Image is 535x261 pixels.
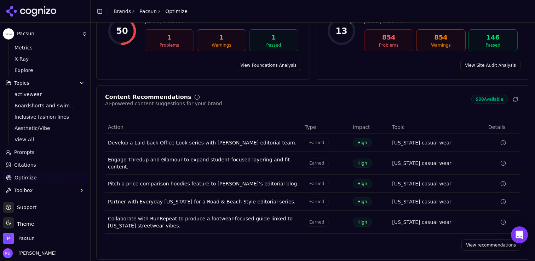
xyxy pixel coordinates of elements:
[114,8,131,14] a: Brands
[3,248,57,258] button: Open user button
[392,139,451,146] a: [US_STATE] casual wear
[15,125,76,132] span: Aesthetic/Vibe
[236,60,301,71] a: View Foundations Analysis
[3,248,13,258] img: Pablo Uribe
[12,43,79,53] a: Metrics
[367,32,410,42] div: 854
[471,95,508,104] span: 900 Available
[14,79,29,87] span: Topics
[12,123,79,133] a: Aesthetic/Vibe
[335,25,347,37] div: 13
[200,32,243,42] div: 1
[305,218,329,227] span: Earned
[15,91,76,98] span: activewear
[353,138,372,147] span: High
[392,124,483,131] div: Topic
[14,204,36,211] span: Support
[460,60,520,71] a: View Site Audit Analysis
[511,226,528,243] div: Open Intercom Messenger
[305,197,329,206] span: Earned
[305,138,329,147] span: Earned
[108,124,299,131] div: Action
[15,113,76,120] span: Inclusive fashion lines
[392,180,451,187] a: [US_STATE] casual wear
[14,161,36,168] span: Citations
[3,28,14,40] img: Pacsun
[108,139,299,146] div: Develop a Laid-back Office Look series with [PERSON_NAME] editorial team.
[14,187,33,194] span: Toolbox
[108,215,299,229] div: Collaborate with RunRepeat to produce a footwear-focused guide linked to [US_STATE] streetwear vi...
[367,42,410,48] div: Problems
[14,149,35,156] span: Prompts
[461,239,520,251] a: View recommendations
[12,112,79,122] a: Inclusive fashion lines
[14,221,34,227] span: Theme
[12,135,79,144] a: View All
[252,32,295,42] div: 1
[3,185,87,196] button: Toolbox
[15,174,37,181] span: Optimize
[3,233,35,244] button: Open organization switcher
[12,54,79,64] a: X-Ray
[419,32,462,42] div: 854
[3,172,87,183] a: Optimize
[12,101,79,111] a: Boardshorts and swimwear
[116,25,128,37] div: 50
[12,89,79,99] a: activewear
[353,218,372,227] span: High
[200,42,243,48] div: Warnings
[353,124,386,131] div: Impact
[108,180,299,187] div: Pitch a price comparison hoodies feature to [PERSON_NAME]’s editorial blog.
[15,67,76,74] span: Explore
[488,124,518,131] div: Details
[419,42,462,48] div: Warnings
[15,136,76,143] span: View All
[114,8,188,15] nav: breadcrumb
[353,197,372,206] span: High
[15,44,76,51] span: Metrics
[108,156,299,170] div: Engage Thredup and Glamour to expand student-focused layering and fit content.
[105,94,191,100] div: Content Recommendations
[108,198,299,205] div: Partner with Everyday [US_STATE] for a Road & Beach Style editorial series.
[3,233,14,244] img: Pacsun
[305,179,329,188] span: Earned
[15,102,76,109] span: Boardshorts and swimwear
[165,8,188,15] span: Optimize
[472,32,514,42] div: 146
[392,160,451,167] a: [US_STATE] casual wear
[392,198,451,205] a: [US_STATE] casual wear
[353,179,372,188] span: High
[148,42,191,48] div: Problems
[148,32,191,42] div: 1
[353,159,372,168] span: High
[3,159,87,171] a: Citations
[3,77,87,89] button: Topics
[15,55,76,63] span: X-Ray
[3,147,87,158] a: Prompts
[18,235,35,242] span: Pacsun
[16,250,57,256] span: [PERSON_NAME]
[17,31,79,37] span: Pacsun
[139,8,157,15] a: Pacsun
[252,42,295,48] div: Passed
[105,121,520,234] div: Data table
[305,159,329,168] span: Earned
[392,219,451,226] a: [US_STATE] casual wear
[105,100,222,107] div: AI-powered content suggestions for your brand
[12,65,79,75] a: Explore
[472,42,514,48] div: Passed
[305,124,347,131] div: Type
